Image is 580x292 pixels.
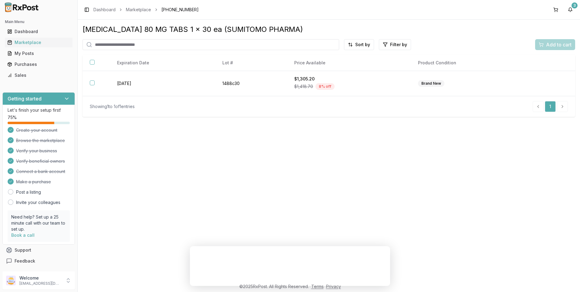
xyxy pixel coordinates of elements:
a: Dashboard [93,7,116,13]
div: Dashboard [7,29,70,35]
div: [MEDICAL_DATA] 80 MG TABS 1 x 30 ea (SUMITOMO PHARMA) [83,25,575,34]
h3: Getting started [8,95,42,102]
div: My Posts [7,50,70,56]
a: Invite your colleagues [16,199,60,205]
div: 8 % off [315,83,335,90]
span: Verify beneficial owners [16,158,65,164]
p: Welcome [19,275,62,281]
a: Marketplace [126,7,151,13]
span: Feedback [15,258,35,264]
iframe: Survey from RxPost [190,246,390,286]
span: Make a purchase [16,179,51,185]
nav: breadcrumb [93,7,199,13]
span: Verify your business [16,148,57,154]
a: Sales [5,70,72,81]
div: Marketplace [7,39,70,46]
button: My Posts [2,49,75,58]
nav: pagination [533,101,568,112]
button: Dashboard [2,27,75,36]
p: [EMAIL_ADDRESS][DOMAIN_NAME] [19,281,62,286]
span: Create your account [16,127,57,133]
span: Sort by [355,42,370,48]
a: Purchases [5,59,72,70]
th: Expiration Date [110,55,215,71]
p: Need help? Set up a 25 minute call with our team to set up. [11,214,66,232]
a: Privacy [326,284,341,289]
button: Purchases [2,59,75,69]
span: [PHONE_NUMBER] [161,7,199,13]
span: 75 % [8,114,17,121]
p: Let's finish your setup first! [8,107,70,113]
a: Post a listing [16,189,41,195]
a: Terms [311,284,324,289]
th: Lot # [215,55,287,71]
img: RxPost Logo [2,2,41,12]
span: Browse the marketplace [16,138,65,144]
a: Book a call [11,233,35,238]
a: Marketplace [5,37,72,48]
button: Support [2,245,75,256]
a: Dashboard [5,26,72,37]
button: Filter by [379,39,411,50]
div: 3 [572,2,578,8]
div: Showing 1 to 1 of 1 entries [90,104,135,110]
span: Connect a bank account [16,168,65,175]
button: Marketplace [2,38,75,47]
img: User avatar [6,276,16,285]
td: [DATE] [110,71,215,96]
th: Product Condition [411,55,530,71]
button: 3 [565,5,575,15]
div: Brand New [418,80,444,87]
th: Price Available [287,55,411,71]
span: Filter by [390,42,407,48]
button: Sort by [344,39,374,50]
div: Sales [7,72,70,78]
a: My Posts [5,48,72,59]
div: $1,305.20 [294,76,403,82]
button: Sales [2,70,75,80]
iframe: Intercom live chat [559,271,574,286]
a: 1 [545,101,556,112]
button: Feedback [2,256,75,267]
h2: Main Menu [5,19,72,24]
span: $1,418.70 [294,83,313,90]
div: Purchases [7,61,70,67]
td: 1488c30 [215,71,287,96]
